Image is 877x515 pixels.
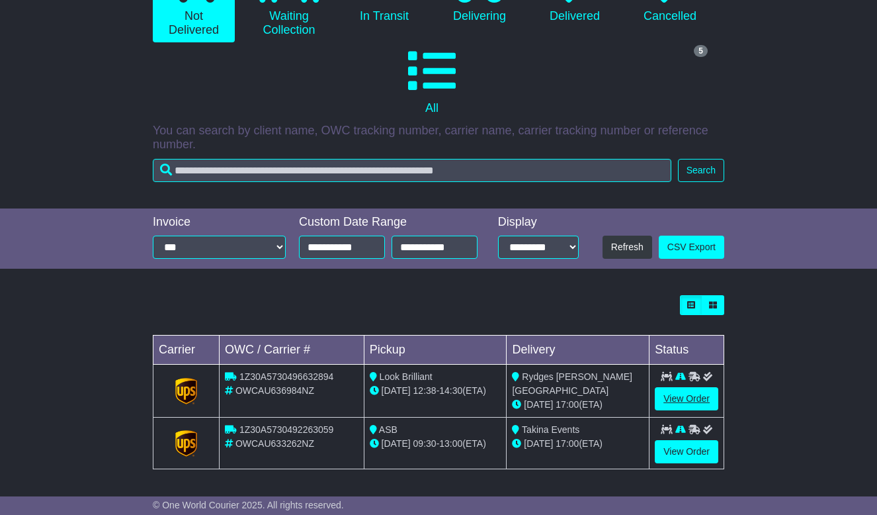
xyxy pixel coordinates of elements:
[382,438,411,449] span: [DATE]
[512,398,644,412] div: (ETA)
[524,399,553,410] span: [DATE]
[235,385,314,396] span: OWCAU636984NZ
[235,438,314,449] span: OWCAU633262NZ
[239,371,333,382] span: 1Z30A5730496632894
[413,438,437,449] span: 09:30
[175,378,198,404] img: GetCarrierServiceLogo
[556,438,579,449] span: 17:00
[370,437,501,451] div: - (ETA)
[153,336,220,365] td: Carrier
[153,124,724,152] p: You can search by client name, OWC tracking number, carrier name, carrier tracking number or refe...
[153,215,286,230] div: Invoice
[175,430,198,457] img: GetCarrierServiceLogo
[512,371,632,396] span: Rydges [PERSON_NAME] [GEOGRAPHIC_DATA]
[364,336,507,365] td: Pickup
[556,399,579,410] span: 17:00
[379,424,397,435] span: ASB
[413,385,437,396] span: 12:38
[524,438,553,449] span: [DATE]
[153,42,711,120] a: 5 All
[370,384,501,398] div: - (ETA)
[512,437,644,451] div: (ETA)
[659,236,724,259] a: CSV Export
[649,336,724,365] td: Status
[507,336,649,365] td: Delivery
[439,438,462,449] span: 13:00
[655,440,718,463] a: View Order
[439,385,462,396] span: 14:30
[603,236,652,259] button: Refresh
[694,45,708,57] span: 5
[522,424,579,435] span: Takina Events
[655,387,718,410] a: View Order
[239,424,333,435] span: 1Z30A5730492263059
[153,500,344,510] span: © One World Courier 2025. All rights reserved.
[299,215,481,230] div: Custom Date Range
[678,159,724,182] button: Search
[220,336,364,365] td: OWC / Carrier #
[380,371,433,382] span: Look Brilliant
[498,215,579,230] div: Display
[382,385,411,396] span: [DATE]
